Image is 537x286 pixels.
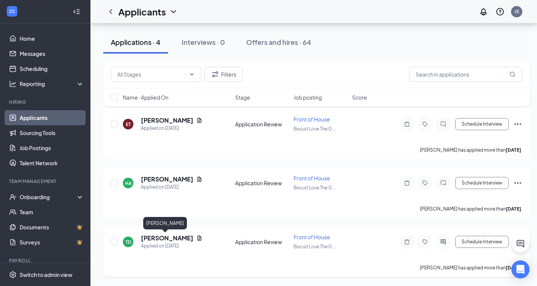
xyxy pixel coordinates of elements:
a: Team [20,205,84,220]
svg: UserCheck [9,193,17,201]
b: [DATE] [506,147,521,153]
svg: ActiveChat [439,239,448,245]
a: Sourcing Tools [20,125,84,140]
button: Schedule Interview [455,236,509,248]
svg: Note [402,180,412,186]
svg: Notifications [479,7,488,16]
svg: Filter [211,70,220,79]
b: [DATE] [506,265,521,271]
a: DocumentsCrown [20,220,84,235]
input: All Stages [117,70,186,78]
a: Talent Network [20,155,84,171]
div: Applied on [DATE] [141,242,202,250]
span: Name · Applied On [123,94,168,101]
div: Hiring [9,99,83,105]
div: Application Review [235,120,289,128]
svg: ChatInactive [439,180,448,186]
svg: WorkstreamLogo [8,8,16,15]
svg: Note [402,121,412,127]
span: Biscuit Love The G ... [294,185,336,191]
svg: Ellipses [513,120,522,129]
span: Biscuit Love The G ... [294,244,336,249]
b: [DATE] [506,206,521,212]
svg: Note [402,239,412,245]
h5: [PERSON_NAME] [141,116,193,125]
a: Job Postings [20,140,84,155]
svg: QuestionInfo [496,7,505,16]
span: Stage [235,94,250,101]
span: Job posting [294,94,322,101]
div: Applied on [DATE] [141,125,202,132]
span: Front of House [294,175,330,181]
div: Offers and hires · 64 [246,37,311,47]
svg: ChevronLeft [106,7,115,16]
div: Application Review [235,179,289,187]
button: ChatActive [511,235,529,253]
div: Switch to admin view [20,271,72,278]
a: Messages [20,46,84,61]
div: Interviews · 0 [182,37,225,47]
svg: Document [196,176,202,182]
svg: Collapse [73,8,80,15]
button: Filter Filters [204,67,243,82]
span: Biscuit Love The G ... [294,126,336,132]
p: [PERSON_NAME] has applied more than . [420,264,522,271]
a: SurveysCrown [20,235,84,250]
div: Open Intercom Messenger [511,260,529,278]
div: JS [514,8,519,15]
h5: [PERSON_NAME] [141,234,193,242]
svg: Tag [421,121,430,127]
a: Scheduling [20,61,84,76]
svg: ChevronDown [169,7,178,16]
p: [PERSON_NAME] has applied more than . [420,147,522,153]
div: Application Review [235,238,289,246]
svg: ChevronDown [189,71,195,77]
svg: Tag [421,180,430,186]
svg: Tag [421,239,430,245]
span: Score [352,94,367,101]
div: TD [125,239,131,245]
svg: Document [196,117,202,123]
a: Home [20,31,84,46]
svg: Settings [9,271,17,278]
div: Payroll [9,257,83,264]
svg: ChatActive [516,239,525,248]
svg: ChatInactive [439,121,448,127]
button: Schedule Interview [455,177,509,189]
div: [PERSON_NAME] [143,217,187,229]
svg: Document [196,235,202,241]
h1: Applicants [118,5,166,18]
div: HA [125,180,132,186]
div: Onboarding [20,193,78,201]
h5: [PERSON_NAME] [141,175,193,183]
div: Applications · 4 [111,37,161,47]
div: Reporting [20,80,84,88]
div: Team Management [9,178,83,185]
div: ET [126,121,131,128]
div: Applied on [DATE] [141,183,202,191]
span: Front of House [294,116,330,123]
button: Schedule Interview [455,118,509,130]
svg: MagnifyingGlass [509,71,516,77]
svg: Ellipses [513,178,522,188]
svg: Analysis [9,80,17,88]
input: Search in applications [409,67,522,82]
span: Front of House [294,234,330,240]
a: Applicants [20,110,84,125]
p: [PERSON_NAME] has applied more than . [420,206,522,212]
